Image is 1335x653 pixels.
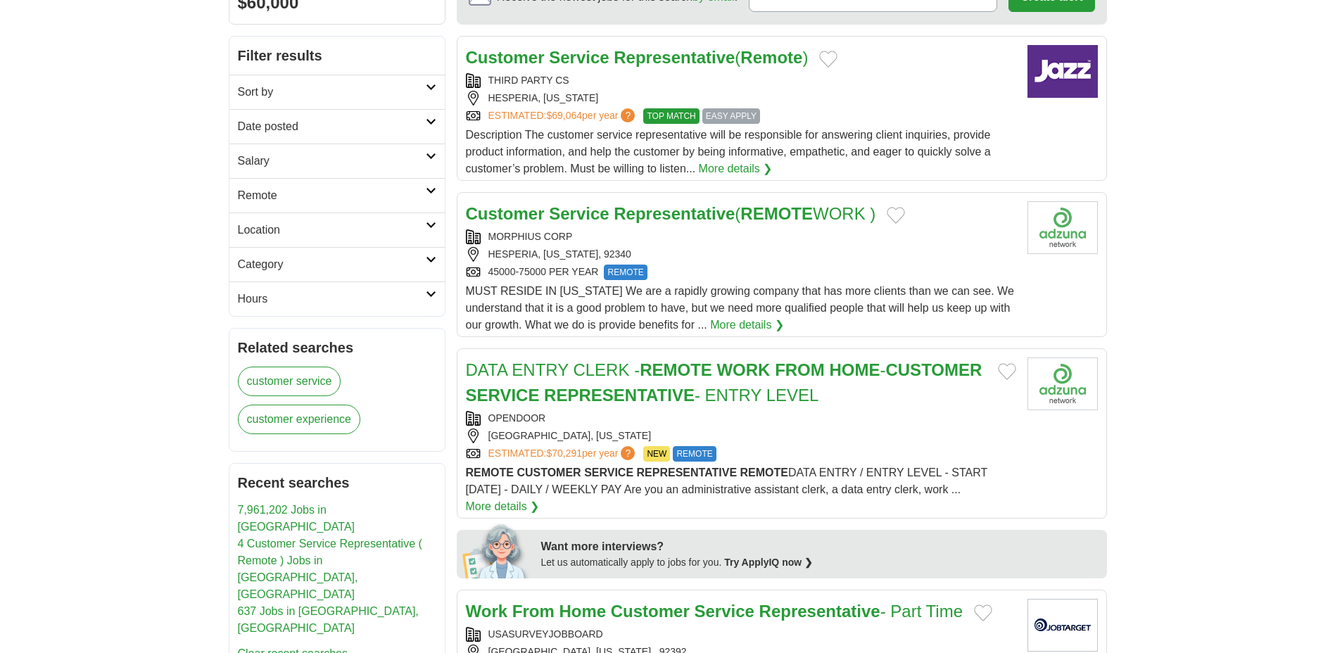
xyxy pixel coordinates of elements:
a: ESTIMATED:$69,064per year? [488,108,638,124]
a: Hours [229,281,445,316]
button: Add to favorite jobs [998,363,1016,380]
a: Date posted [229,109,445,144]
a: 637 Jobs in [GEOGRAPHIC_DATA], [GEOGRAPHIC_DATA] [238,605,419,634]
a: More details ❯ [710,317,784,334]
a: Try ApplyIQ now ❯ [724,557,813,568]
button: Add to favorite jobs [819,51,837,68]
button: Add to favorite jobs [974,604,992,621]
a: 4 Customer Service Representative ( Remote ) Jobs in [GEOGRAPHIC_DATA], [GEOGRAPHIC_DATA] [238,538,422,600]
span: REMOTE [604,265,647,280]
strong: Representative [759,602,880,621]
div: HESPERIA, [US_STATE], 92340 [466,247,1016,262]
strong: CUSTOMER [885,360,982,379]
a: Work From Home Customer Service Representative- Part Time [466,602,963,621]
div: HESPERIA, [US_STATE] [466,91,1016,106]
strong: Remote [740,48,802,67]
img: apply-iq-scientist.png [462,522,531,578]
strong: REPRESENTATIVE [544,386,695,405]
h2: Recent searches [238,472,436,493]
strong: WORK [716,360,770,379]
a: More details ❯ [699,160,773,177]
h2: Sort by [238,84,426,101]
strong: Service [549,48,609,67]
a: Customer Service Representative(Remote) [466,48,809,67]
a: DATA ENTRY CLERK -REMOTE WORK FROM HOME-CUSTOMER SERVICE REPRESENTATIVE- ENTRY LEVEL [466,360,982,405]
span: DATA ENTRY / ENTRY LEVEL - START [DATE] - DAILY / WEEKLY PAY Are you an administrative assistant ... [466,467,988,495]
a: ESTIMATED:$70,291per year? [488,446,638,462]
strong: From [512,602,555,621]
strong: REMOTE [466,467,514,478]
span: EASY APPLY [702,108,760,124]
div: [GEOGRAPHIC_DATA], [US_STATE] [466,429,1016,443]
div: OPENDOOR [466,411,1016,426]
h2: Filter results [229,37,445,75]
strong: FROM [775,360,825,379]
a: 7,961,202 Jobs in [GEOGRAPHIC_DATA] [238,504,355,533]
strong: REMOTE [740,467,788,478]
strong: REMOTE [640,360,712,379]
button: Add to favorite jobs [887,207,905,224]
strong: CUSTOMER [517,467,581,478]
a: Salary [229,144,445,178]
h2: Hours [238,291,426,308]
span: $69,064 [546,110,582,121]
strong: Customer [466,48,545,67]
a: Customer Service Representative(REMOTEWORK ) [466,204,876,223]
strong: Work [466,602,508,621]
h2: Remote [238,187,426,204]
strong: SERVICE [466,386,540,405]
a: Location [229,213,445,247]
span: ? [621,108,635,122]
span: TOP MATCH [643,108,699,124]
div: Want more interviews? [541,538,1099,555]
strong: Representative [614,48,735,67]
a: customer experience [238,405,361,434]
strong: Home [559,602,606,621]
strong: Service [549,204,609,223]
span: Description The customer service representative will be responsible for answering client inquirie... [466,129,991,175]
h2: Category [238,256,426,273]
a: More details ❯ [466,498,540,515]
img: Company logo [1027,45,1098,98]
div: THIRD PARTY CS [466,73,1016,88]
a: customer service [238,367,341,396]
span: $70,291 [546,448,582,459]
span: MUST RESIDE IN [US_STATE] We are a rapidly growing company that has more clients than we can see.... [466,285,1014,331]
div: USASURVEYJOBBOARD [466,627,1016,642]
h2: Salary [238,153,426,170]
strong: Customer [466,204,545,223]
img: Company logo [1027,357,1098,410]
a: Category [229,247,445,281]
img: Company logo [1027,599,1098,652]
div: 45000-75000 PER YEAR [466,265,1016,280]
h2: Location [238,222,426,239]
strong: REPRESENTATIVE [637,467,738,478]
span: ? [621,446,635,460]
strong: Representative [614,204,735,223]
div: Let us automatically apply to jobs for you. [541,555,1099,570]
strong: HOME [829,360,880,379]
span: REMOTE [673,446,716,462]
a: Remote [229,178,445,213]
strong: REMOTE [740,204,813,223]
span: NEW [643,446,670,462]
strong: Customer [611,602,690,621]
img: Company logo [1027,201,1098,254]
strong: SERVICE [584,467,633,478]
div: MORPHIUS CORP [466,229,1016,244]
h2: Related searches [238,337,436,358]
strong: Service [694,602,754,621]
h2: Date posted [238,118,426,135]
a: Sort by [229,75,445,109]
